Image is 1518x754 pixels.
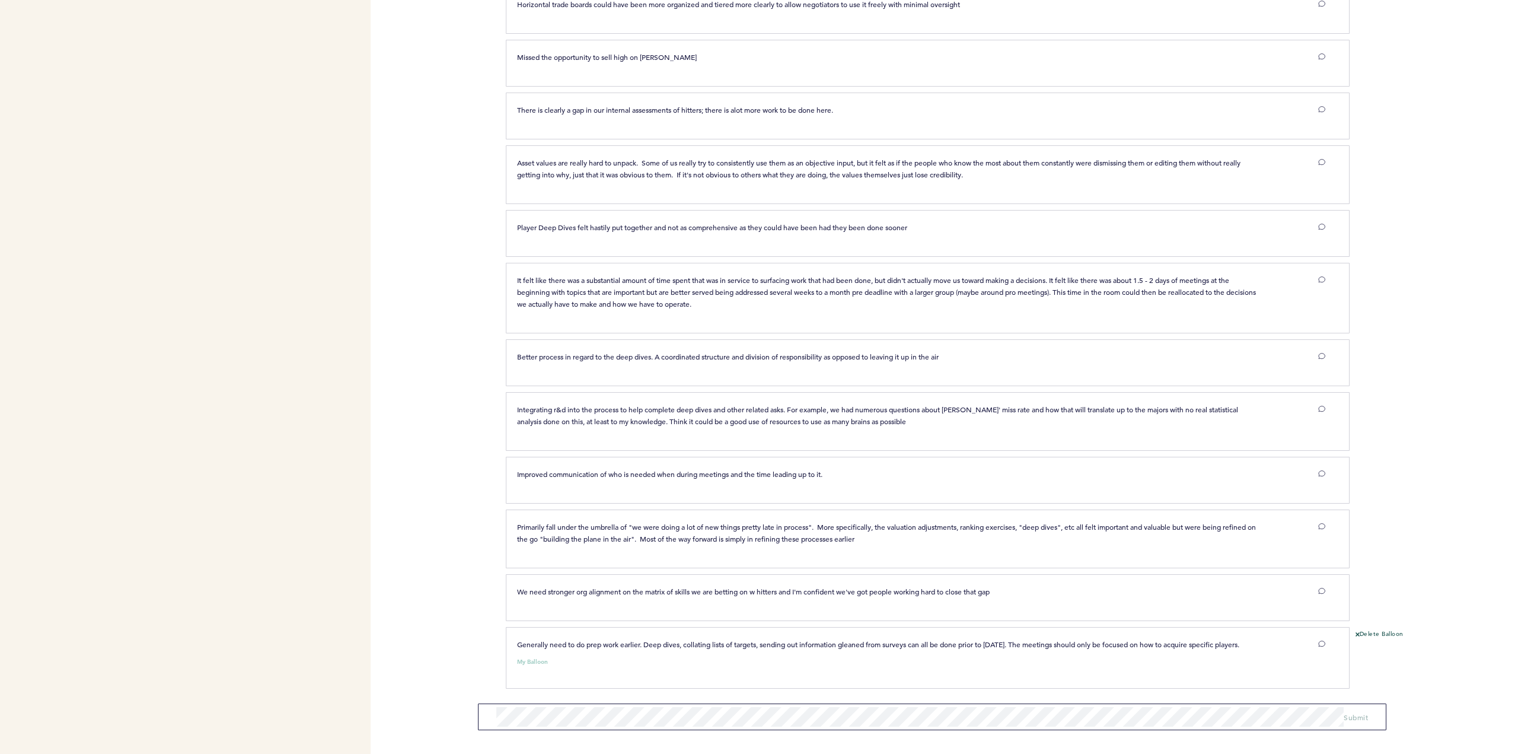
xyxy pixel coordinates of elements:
[517,275,1258,308] span: It felt like there was a substantial amount of time spent that was in service to surfacing work t...
[1344,712,1368,722] span: Submit
[517,469,822,479] span: Improved communication of who is needed when during meetings and the time leading up to it.
[517,105,833,114] span: There is clearly a gap in our internal assessments of hitters; there is alot more work to be done...
[517,158,1242,179] span: Asset values are really hard to unpack. Some of us really try to consistently use them as an obje...
[517,522,1258,543] span: Primarily fall under the umbrella of "we were doing a lot of new things pretty late in process". ...
[517,640,1239,649] span: Generally need to do prep work earlier. Deep dives, collating lists of targets, sending out infor...
[517,405,1240,426] span: Integrating r&d into the process to help complete deep dives and other related asks. For example,...
[517,222,907,232] span: Player Deep Dives felt hastily put together and not as comprehensive as they could have been had ...
[517,659,548,665] small: My Balloon
[1356,630,1404,640] button: Delete Balloon
[517,52,697,62] span: Missed the opportunity to sell high on [PERSON_NAME]
[1344,711,1368,723] button: Submit
[517,587,990,596] span: We need stronger org alignment on the matrix of skills we are betting on w hitters and I'm confid...
[517,352,939,361] span: Better process in regard to the deep dives. A coordinated structure and division of responsibilit...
